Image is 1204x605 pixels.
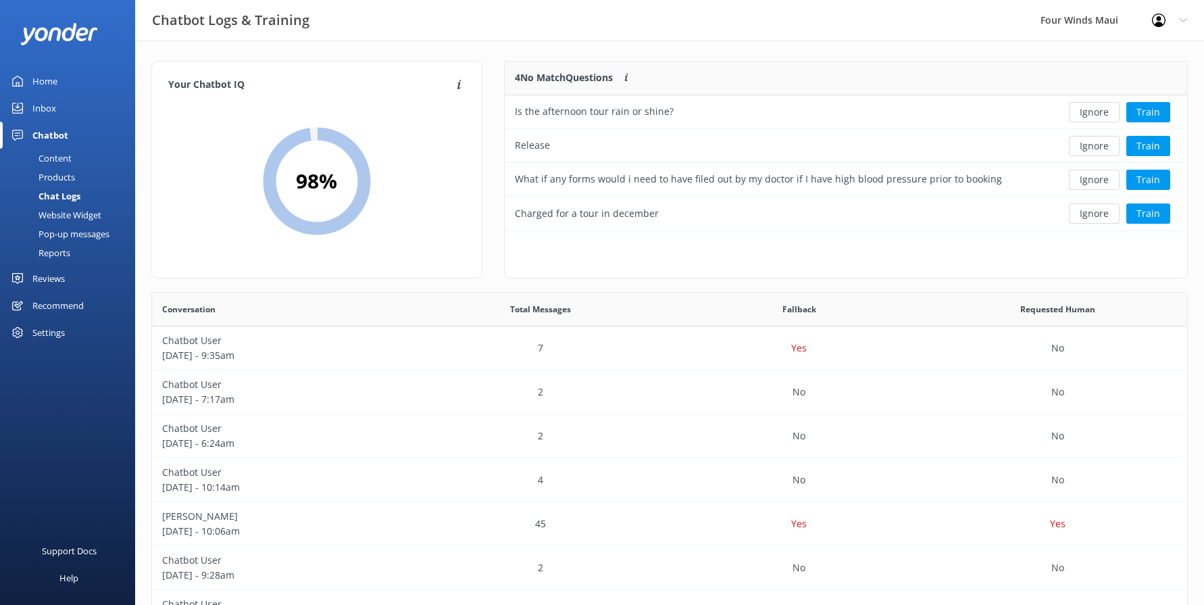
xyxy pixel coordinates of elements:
div: Products [8,168,75,187]
div: Content [8,149,72,168]
button: Train [1126,170,1170,190]
button: Train [1126,102,1170,122]
span: Requested Human [1020,303,1095,316]
p: [DATE] - 10:14am [162,480,401,495]
p: No [793,473,805,487]
p: No [1051,385,1064,400]
p: [PERSON_NAME] [162,509,401,524]
span: Fallback [782,303,816,316]
div: Is the afternoon tour rain or shine? [515,104,674,119]
div: row [152,414,1187,458]
div: row [505,197,1187,231]
div: Reviews [32,265,65,292]
p: Chatbot User [162,465,401,480]
p: No [1051,473,1064,487]
div: row [152,502,1187,546]
p: [DATE] - 9:28am [162,568,401,583]
div: Settings [32,319,65,346]
p: No [793,385,805,400]
div: row [152,458,1187,502]
div: What if any forms would i need to have filed out by my doctor if I have high blood pressure prior... [515,172,1002,187]
div: Recommend [32,292,84,319]
a: Reports [8,243,135,262]
p: [DATE] - 6:24am [162,436,401,451]
div: row [152,370,1187,414]
img: yonder-white-logo.png [20,23,98,45]
span: Total Messages [510,303,571,316]
div: row [505,129,1187,163]
button: Train [1126,203,1170,224]
div: Support Docs [42,537,97,564]
p: 4 No Match Questions [515,70,613,85]
div: row [152,326,1187,370]
div: Pop-up messages [8,224,109,243]
p: 2 [538,385,543,400]
p: Chatbot User [162,377,401,392]
p: Yes [1050,516,1065,531]
button: Ignore [1069,170,1120,190]
p: 45 [535,516,546,531]
p: 7 [538,341,543,356]
a: Chat Logs [8,187,135,205]
a: Content [8,149,135,168]
div: Inbox [32,95,56,122]
div: row [152,546,1187,590]
div: Website Widget [8,205,101,224]
button: Ignore [1069,203,1120,224]
h2: 98 % [296,165,337,197]
p: No [1051,429,1064,443]
div: Chat Logs [8,187,80,205]
div: Charged for a tour in december [515,206,659,221]
div: Help [59,564,78,591]
h3: Chatbot Logs & Training [152,9,309,31]
p: Yes [791,341,807,356]
p: [DATE] - 7:17am [162,392,401,407]
p: No [1051,341,1064,356]
p: Chatbot User [162,333,401,348]
p: No [793,429,805,443]
button: Train [1126,136,1170,156]
div: Home [32,68,57,95]
div: grid [505,95,1187,231]
button: Ignore [1069,136,1120,156]
button: Ignore [1069,102,1120,122]
div: Release [515,138,550,153]
a: Pop-up messages [8,224,135,243]
div: row [505,163,1187,197]
p: 2 [538,429,543,443]
p: 2 [538,560,543,575]
div: Reports [8,243,70,262]
div: Chatbot [32,122,68,149]
p: Yes [791,516,807,531]
p: No [793,560,805,575]
span: Conversation [162,303,216,316]
div: row [505,95,1187,129]
p: No [1051,560,1064,575]
p: Chatbot User [162,553,401,568]
a: Products [8,168,135,187]
p: Chatbot User [162,421,401,436]
p: [DATE] - 10:06am [162,524,401,539]
a: Website Widget [8,205,135,224]
h4: Your Chatbot IQ [168,78,453,93]
p: 4 [538,473,543,487]
p: [DATE] - 9:35am [162,348,401,363]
